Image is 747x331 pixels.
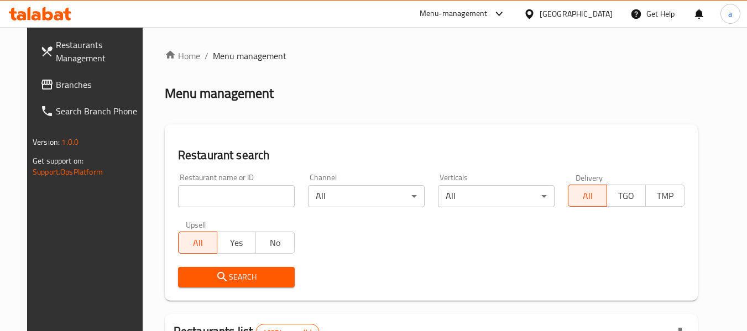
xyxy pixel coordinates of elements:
[645,185,685,207] button: TMP
[56,38,143,65] span: Restaurants Management
[165,49,698,62] nav: breadcrumb
[213,49,286,62] span: Menu management
[165,85,274,102] h2: Menu management
[33,165,103,179] a: Support.OpsPlatform
[420,7,488,20] div: Menu-management
[205,49,208,62] li: /
[32,31,152,71] a: Restaurants Management
[540,8,613,20] div: [GEOGRAPHIC_DATA]
[222,235,252,251] span: Yes
[187,270,286,284] span: Search
[308,185,425,207] div: All
[178,267,295,287] button: Search
[573,188,603,204] span: All
[607,185,646,207] button: TGO
[650,188,680,204] span: TMP
[576,174,603,181] label: Delivery
[728,8,732,20] span: a
[61,135,79,149] span: 1.0.0
[178,232,217,254] button: All
[165,49,200,62] a: Home
[186,220,206,228] label: Upsell
[612,188,641,204] span: TGO
[438,185,555,207] div: All
[217,232,256,254] button: Yes
[56,78,143,91] span: Branches
[183,235,213,251] span: All
[33,154,83,168] span: Get support on:
[178,185,295,207] input: Search for restaurant name or ID..
[32,71,152,98] a: Branches
[178,147,685,164] h2: Restaurant search
[568,185,607,207] button: All
[56,104,143,118] span: Search Branch Phone
[255,232,295,254] button: No
[260,235,290,251] span: No
[33,135,60,149] span: Version:
[32,98,152,124] a: Search Branch Phone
